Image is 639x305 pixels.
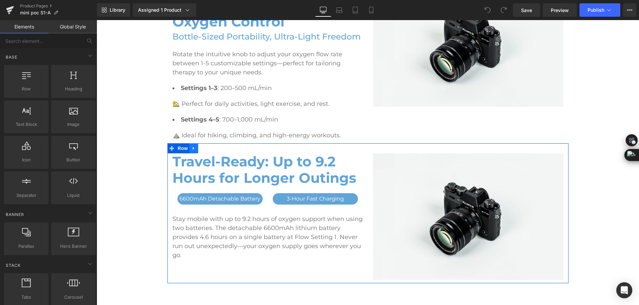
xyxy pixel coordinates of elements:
p: 6600mAh Detachable Battery [83,175,164,183]
div: To enrich screen reader interactions, please activate Accessibility in Grammarly extension settings [76,64,266,73]
div: Open Intercom Messenger [616,282,632,298]
p: 3-Hour Fast Charging [178,175,260,183]
h2: Travel-Ready: Up to 9.2 Hours for Longer Outings [76,133,266,166]
div: To enrich screen reader interactions, please activate Accessibility in Grammarly extension settings [76,30,266,57]
div: To enrich screen reader interactions, please activate Accessibility in Grammarly extension settings [76,95,266,104]
span: Preview [551,7,569,14]
button: More [623,3,636,17]
span: ⛰️ Ideal for hiking, climbing, and high-energy workouts. [76,111,244,119]
span: Settings 1–3 [84,64,121,72]
a: Preview [543,3,577,17]
span: Parallax [6,243,46,250]
button: Undo [481,3,494,17]
span: Publish [588,7,604,13]
p: Stay mobile with up to 9.2 hours of oxygen support when using two batteries. The detachable 6600m... [76,195,266,240]
span: Button [53,156,94,163]
span: Tabs [6,294,46,301]
span: Text Block [6,121,46,128]
span: Banner [5,211,25,218]
div: To enrich screen reader interactions, please activate Accessibility in Grammarly extension settings [76,79,266,88]
span: Separator [6,192,46,199]
button: Redo [497,3,510,17]
div: To enrich screen reader interactions, please activate Accessibility in Grammarly extension settings [176,173,261,184]
li: : 200–500 mL/min [76,64,266,73]
div: To enrich screen reader interactions, please activate Accessibility in Grammarly extension settings [76,10,266,23]
span: Image [53,121,94,128]
span: Liquid [53,192,94,199]
span: Settings 4–5 [84,96,123,103]
p: Rotate the intuitive knob to adjust your oxygen flow rate between 1-5 customizable settings—perfe... [76,30,266,57]
span: mini poc S1-A [20,10,51,15]
div: To enrich screen reader interactions, please activate Accessibility in Grammarly extension settings [76,195,266,240]
div: Assigned 1 Product [138,7,191,13]
a: Tablet [347,3,363,17]
img: Bottle-sized portable oxygen concentrator next to a 1-liter water bottle, showing 1.8 kg weight. [276,133,467,260]
div: To enrich screen reader interactions, please activate Accessibility in Grammarly extension settings [81,173,166,184]
a: Product Pages [20,3,97,9]
span: Hero Banner [53,243,94,250]
div: To enrich screen reader interactions, please activate Accessibility in Grammarly extension settings [76,133,266,166]
span: Save [521,7,532,14]
span: Library [110,7,125,13]
span: 🏡 Perfect for daily activities, light exercise, and rest. [76,80,233,87]
span: Row [6,85,46,92]
a: Mobile [363,3,379,17]
button: Publish [580,3,620,17]
a: Desktop [315,3,331,17]
a: New Library [97,3,130,17]
span: Stack [5,262,21,269]
a: Laptop [331,3,347,17]
span: Icon [6,156,46,163]
a: Global Style [48,20,97,33]
span: Base [5,54,18,60]
span: Row [80,123,93,133]
li: : 700–1,000 mL/min [76,95,266,104]
div: To enrich screen reader interactions, please activate Accessibility in Grammarly extension settings [76,111,266,120]
span: Heading [53,85,94,92]
a: Expand / Collapse [93,123,102,133]
h2: Bottle-Sized Portability, Ultra-Light Freedom [76,10,266,23]
span: Carousel [53,294,94,301]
